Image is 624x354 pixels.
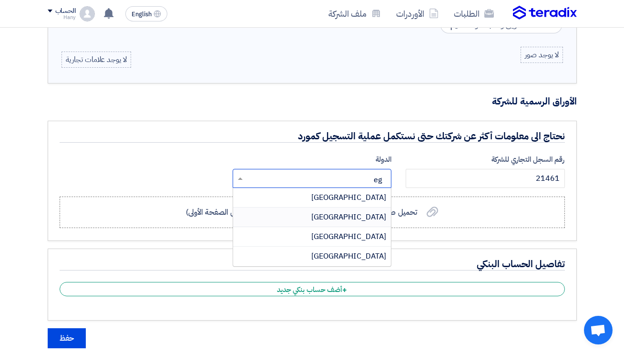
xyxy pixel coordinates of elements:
[342,284,347,296] span: +
[61,52,131,68] div: لا يوجد علامات تجارية
[186,207,417,218] span: تحميل صورة من السجل التجاري (نسخة حديثة وواضحة و تشمل الصفحة الأولى)
[60,258,565,271] h4: تفاصيل الحساب البنكي
[125,6,167,21] button: English
[406,169,564,188] input: أدخل رقم السجل التجاري
[48,95,577,107] h4: الأوراق الرسمية للشركة
[80,6,95,21] img: profile_test.png
[55,7,76,15] div: الحساب
[311,211,386,223] span: [GEOGRAPHIC_DATA]
[446,2,501,25] a: الطلبات
[233,154,391,165] label: الدولة
[311,250,386,262] span: [GEOGRAPHIC_DATA]
[584,316,613,344] div: Open chat
[321,2,389,25] a: ملف الشركة
[389,2,446,25] a: الأوردرات
[60,282,565,296] div: أضف حساب بنكي جديد
[311,231,386,242] span: [GEOGRAPHIC_DATA]
[48,328,86,348] button: حفظ
[406,154,564,165] label: رقم السجل التجاري للشركة
[513,6,577,20] img: Teradix logo
[311,192,386,203] span: [GEOGRAPHIC_DATA]
[48,15,76,20] div: Hany
[521,47,563,63] div: لا يوجد صور
[132,11,152,18] span: English
[60,130,565,143] h4: نحتاج الى معلومات أكثر عن شركتك حتى نستكمل عملية التسجيل كمورد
